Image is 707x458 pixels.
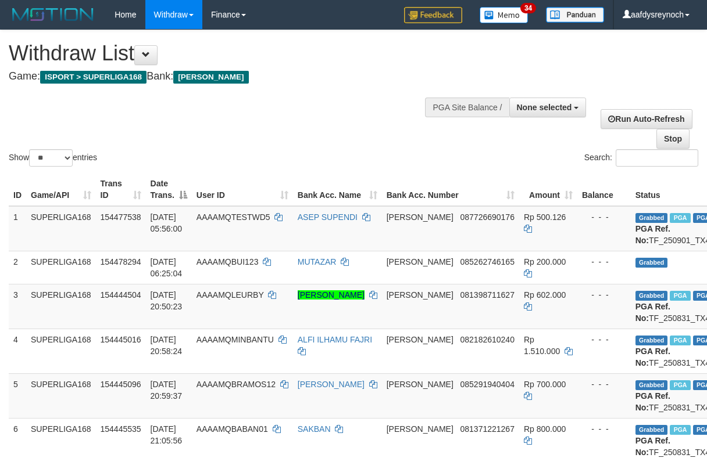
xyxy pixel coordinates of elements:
img: Button%20Memo.svg [480,7,529,23]
span: 154445016 [101,335,141,344]
td: SUPERLIGA168 [26,251,96,284]
a: Run Auto-Refresh [601,109,692,129]
a: SAKBAN [298,424,331,434]
td: SUPERLIGA168 [26,373,96,418]
th: Date Trans.: activate to sort column descending [146,173,192,206]
span: ISPORT > SUPERLIGA168 [40,71,147,84]
th: Bank Acc. Name: activate to sort column ascending [293,173,382,206]
th: Bank Acc. Number: activate to sort column ascending [382,173,519,206]
div: PGA Site Balance / [425,98,509,117]
span: 154477538 [101,212,141,222]
span: AAAAMQBABAN01 [197,424,268,434]
span: Grabbed [635,425,668,435]
td: 4 [9,329,26,373]
span: 34 [520,3,536,13]
a: MUTAZAR [298,257,337,266]
img: Feedback.jpg [404,7,462,23]
span: Grabbed [635,258,668,268]
span: Grabbed [635,213,668,223]
b: PGA Ref. No: [635,224,670,245]
td: 3 [9,284,26,329]
span: Marked by aafounsreynich [670,291,690,301]
b: PGA Ref. No: [635,436,670,457]
span: AAAAMQLEURBY [197,290,264,300]
span: [DATE] 21:05:56 [151,424,183,445]
span: [PERSON_NAME] [173,71,248,84]
span: [PERSON_NAME] [387,380,454,389]
div: - - - [582,289,626,301]
label: Search: [584,149,698,167]
span: Marked by aafheankoy [670,425,690,435]
span: Rp 1.510.000 [524,335,560,356]
span: [DATE] 20:50:23 [151,290,183,311]
th: Balance [577,173,631,206]
span: AAAAMQMINBANTU [197,335,274,344]
div: - - - [582,334,626,345]
span: AAAAMQBUI123 [197,257,259,266]
div: - - - [582,211,626,223]
span: Rp 700.000 [524,380,566,389]
td: SUPERLIGA168 [26,284,96,329]
span: 154445535 [101,424,141,434]
span: Marked by aafheankoy [670,336,690,345]
span: [PERSON_NAME] [387,257,454,266]
span: [PERSON_NAME] [387,212,454,222]
span: Grabbed [635,336,668,345]
span: Grabbed [635,380,668,390]
select: Showentries [29,149,73,167]
h4: Game: Bank: [9,71,460,82]
td: SUPERLIGA168 [26,206,96,251]
th: ID [9,173,26,206]
img: panduan.png [546,7,604,23]
span: Copy 085291940404 to clipboard [460,380,515,389]
a: [PERSON_NAME] [298,290,365,300]
td: SUPERLIGA168 [26,329,96,373]
th: User ID: activate to sort column ascending [192,173,293,206]
span: Grabbed [635,291,668,301]
a: [PERSON_NAME] [298,380,365,389]
span: [DATE] 20:59:37 [151,380,183,401]
td: 1 [9,206,26,251]
span: Copy 082182610240 to clipboard [460,335,515,344]
th: Amount: activate to sort column ascending [519,173,577,206]
span: [DATE] 05:56:00 [151,212,183,233]
td: 5 [9,373,26,418]
a: ALFI ILHAMU FAJRI [298,335,372,344]
input: Search: [616,149,698,167]
b: PGA Ref. No: [635,347,670,367]
span: Marked by aafheankoy [670,380,690,390]
span: AAAAMQTESTWD5 [197,212,270,222]
span: [PERSON_NAME] [387,290,454,300]
span: [PERSON_NAME] [387,424,454,434]
span: 154478294 [101,257,141,266]
th: Game/API: activate to sort column ascending [26,173,96,206]
span: Copy 087726690176 to clipboard [460,212,515,222]
b: PGA Ref. No: [635,302,670,323]
span: Copy 081398711627 to clipboard [460,290,515,300]
div: - - - [582,378,626,390]
span: 154445096 [101,380,141,389]
span: [DATE] 20:58:24 [151,335,183,356]
button: None selected [509,98,587,117]
span: 154444504 [101,290,141,300]
a: ASEP SUPENDI [298,212,358,222]
span: Rp 800.000 [524,424,566,434]
span: Copy 081371221267 to clipboard [460,424,515,434]
span: [PERSON_NAME] [387,335,454,344]
span: None selected [517,103,572,112]
div: - - - [582,423,626,435]
th: Trans ID: activate to sort column ascending [96,173,146,206]
h1: Withdraw List [9,42,460,65]
span: Copy 085262746165 to clipboard [460,257,515,266]
span: Rp 602.000 [524,290,566,300]
span: Marked by aafmaleo [670,213,690,223]
span: [DATE] 06:25:04 [151,257,183,278]
div: - - - [582,256,626,268]
span: AAAAMQBRAMOS12 [197,380,276,389]
td: 2 [9,251,26,284]
img: MOTION_logo.png [9,6,97,23]
span: Rp 500.126 [524,212,566,222]
a: Stop [656,129,690,149]
b: PGA Ref. No: [635,391,670,412]
label: Show entries [9,149,97,167]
